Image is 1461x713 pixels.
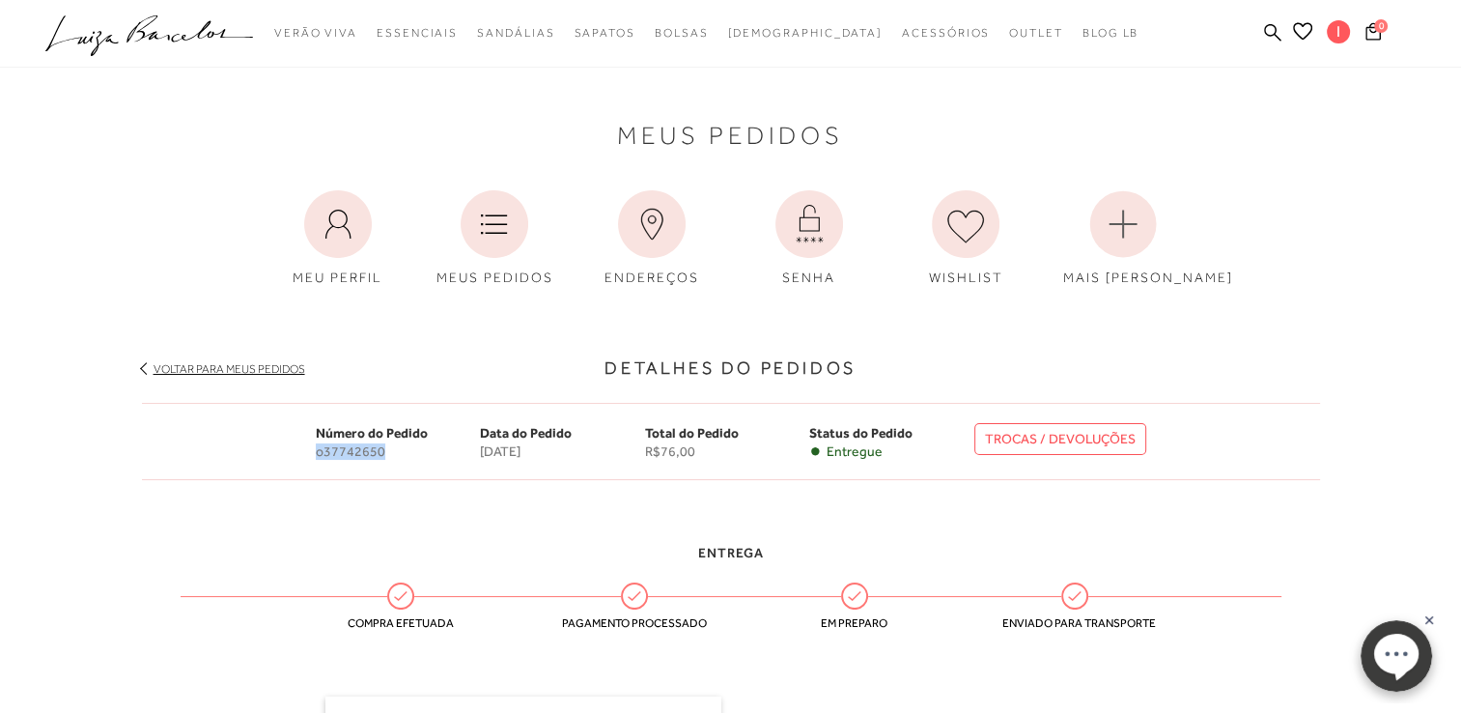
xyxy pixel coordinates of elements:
[577,181,726,298] a: ENDEREÇOS
[316,443,481,460] span: o37742650
[827,443,883,460] span: Entregue
[377,15,458,51] a: categoryNavScreenReaderText
[604,270,699,285] span: ENDEREÇOS
[1063,270,1233,285] span: MAIS [PERSON_NAME]
[735,181,884,298] a: SENHA
[154,362,305,376] a: Voltar para meus pedidos
[929,270,1003,285] span: WISHLIST
[645,443,810,460] span: R$76,00
[274,15,357,51] a: categoryNavScreenReaderText
[645,425,739,441] span: Total do Pedido
[809,443,822,460] span: •
[782,616,927,630] span: Em preparo
[264,181,412,298] a: MEU PERFIL
[1009,26,1063,40] span: Outlet
[1374,19,1388,33] span: 0
[727,15,883,51] a: noSubCategoriesText
[142,356,1320,382] h3: Detalhes do Pedidos
[1002,616,1147,630] span: Enviado para transporte
[698,545,764,560] span: Entrega
[274,26,357,40] span: Verão Viva
[480,425,572,441] span: Data do Pedido
[809,425,913,441] span: Status do Pedido
[782,270,835,285] span: SENHA
[1327,20,1350,43] span: I
[1009,15,1063,51] a: categoryNavScreenReaderText
[420,181,569,298] a: MEUS PEDIDOS
[617,126,844,146] span: Meus Pedidos
[655,15,709,51] a: categoryNavScreenReaderText
[1049,181,1197,298] a: MAIS [PERSON_NAME]
[655,26,709,40] span: Bolsas
[293,270,382,285] span: MEU PERFIL
[477,26,554,40] span: Sandálias
[574,26,634,40] span: Sapatos
[974,423,1146,455] a: TROCAS / DEVOLUÇÕES
[1082,15,1138,51] a: BLOG LB
[727,26,883,40] span: [DEMOGRAPHIC_DATA]
[480,443,645,460] span: [DATE]
[436,270,553,285] span: MEUS PEDIDOS
[574,15,634,51] a: categoryNavScreenReaderText
[902,26,990,40] span: Acessórios
[316,425,428,441] span: Número do Pedido
[377,26,458,40] span: Essenciais
[562,616,707,630] span: Pagamento processado
[477,15,554,51] a: categoryNavScreenReaderText
[902,15,990,51] a: categoryNavScreenReaderText
[1318,19,1360,49] button: I
[891,181,1040,298] a: WISHLIST
[1082,26,1138,40] span: BLOG LB
[1360,21,1387,47] button: 0
[328,616,473,630] span: Compra efetuada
